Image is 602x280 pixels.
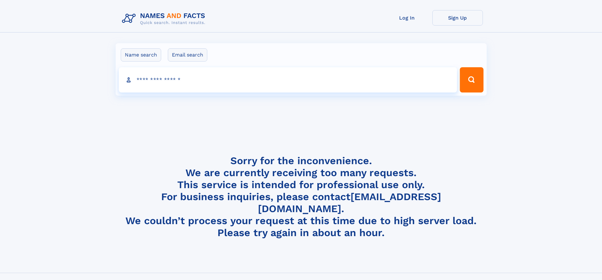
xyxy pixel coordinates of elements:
[121,48,161,62] label: Name search
[258,191,441,215] a: [EMAIL_ADDRESS][DOMAIN_NAME]
[119,10,210,27] img: Logo Names and Facts
[119,67,457,92] input: search input
[119,155,483,239] h4: Sorry for the inconvenience. We are currently receiving too many requests. This service is intend...
[168,48,207,62] label: Email search
[432,10,483,26] a: Sign Up
[460,67,483,92] button: Search Button
[382,10,432,26] a: Log In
